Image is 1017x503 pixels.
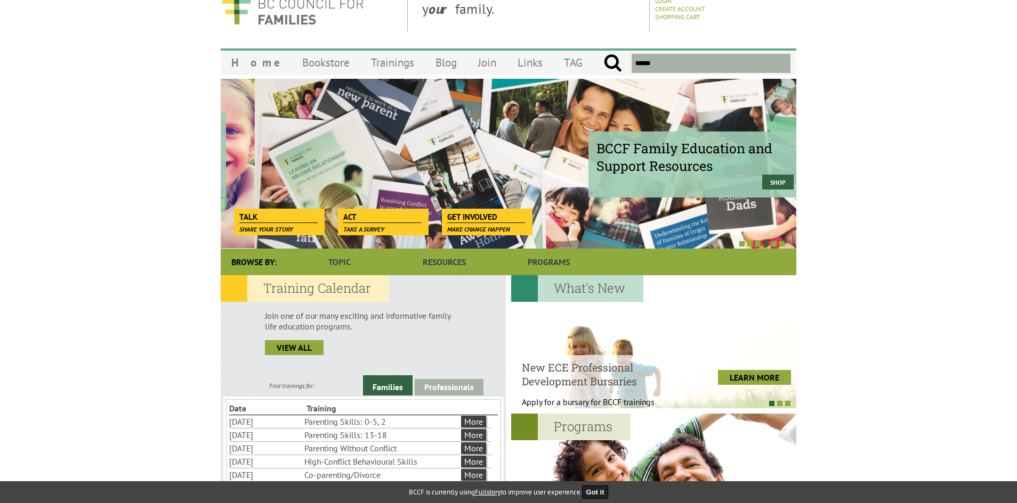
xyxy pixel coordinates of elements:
a: Professionals [415,379,483,395]
li: [DATE] [229,468,302,481]
a: Fullstory [475,488,501,497]
a: More [461,416,486,427]
span: BCCF Family Education and Support Resources [596,139,794,175]
span: Act [343,211,422,223]
a: More [461,456,486,467]
button: Got it [582,485,609,499]
span: Share your story [239,225,293,233]
a: More [461,442,486,454]
a: Home [221,50,292,75]
a: Join [467,50,507,75]
h2: What's New [511,275,643,302]
span: Get Involved [447,211,526,223]
li: [DATE] [229,428,302,441]
li: Parenting Without Conflict [304,442,459,455]
a: Links [507,50,553,75]
input: Submit [603,54,622,73]
h2: Programs [511,414,631,440]
li: [DATE] [229,455,302,468]
a: Families [363,375,413,395]
a: Talk Share your story [234,209,323,224]
a: Get Involved Make change happen [442,209,531,224]
li: [DATE] [229,415,302,428]
span: Talk [239,211,318,223]
li: Co-parenting/Divorce [304,468,459,481]
li: Date [229,402,304,415]
a: More [461,429,486,441]
a: Topic [287,249,392,275]
a: Shopping Cart [655,13,700,21]
span: Take a survey [343,225,384,233]
li: Parenting Skills: 0-5, 2 [304,415,459,428]
h4: New ECE Professional Development Bursaries [522,360,681,388]
a: Resources [392,249,496,275]
a: Create Account [655,5,705,13]
li: High-Conflict Behavioural Skills [304,455,459,468]
h2: Training Calendar [221,275,389,302]
a: Shop [762,175,794,189]
span: Make change happen [447,225,510,233]
a: view all [265,340,324,355]
p: Apply for a bursary for BCCF trainings West... [522,397,681,418]
a: Bookstore [292,50,360,75]
a: More [461,469,486,481]
a: Act Take a survey [338,209,427,224]
a: Blog [425,50,467,75]
p: Join one of our many exciting and informative family life education programs. [265,310,462,332]
li: Parenting Skills: 13-18 [304,428,459,441]
a: LEARN MORE [718,370,791,385]
a: Programs [497,249,601,275]
a: TAG [553,50,593,75]
div: Browse By: [221,249,287,275]
div: Find trainings for: [221,382,363,390]
a: Trainings [360,50,425,75]
li: [DATE] [229,442,302,455]
li: Training [306,402,382,415]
